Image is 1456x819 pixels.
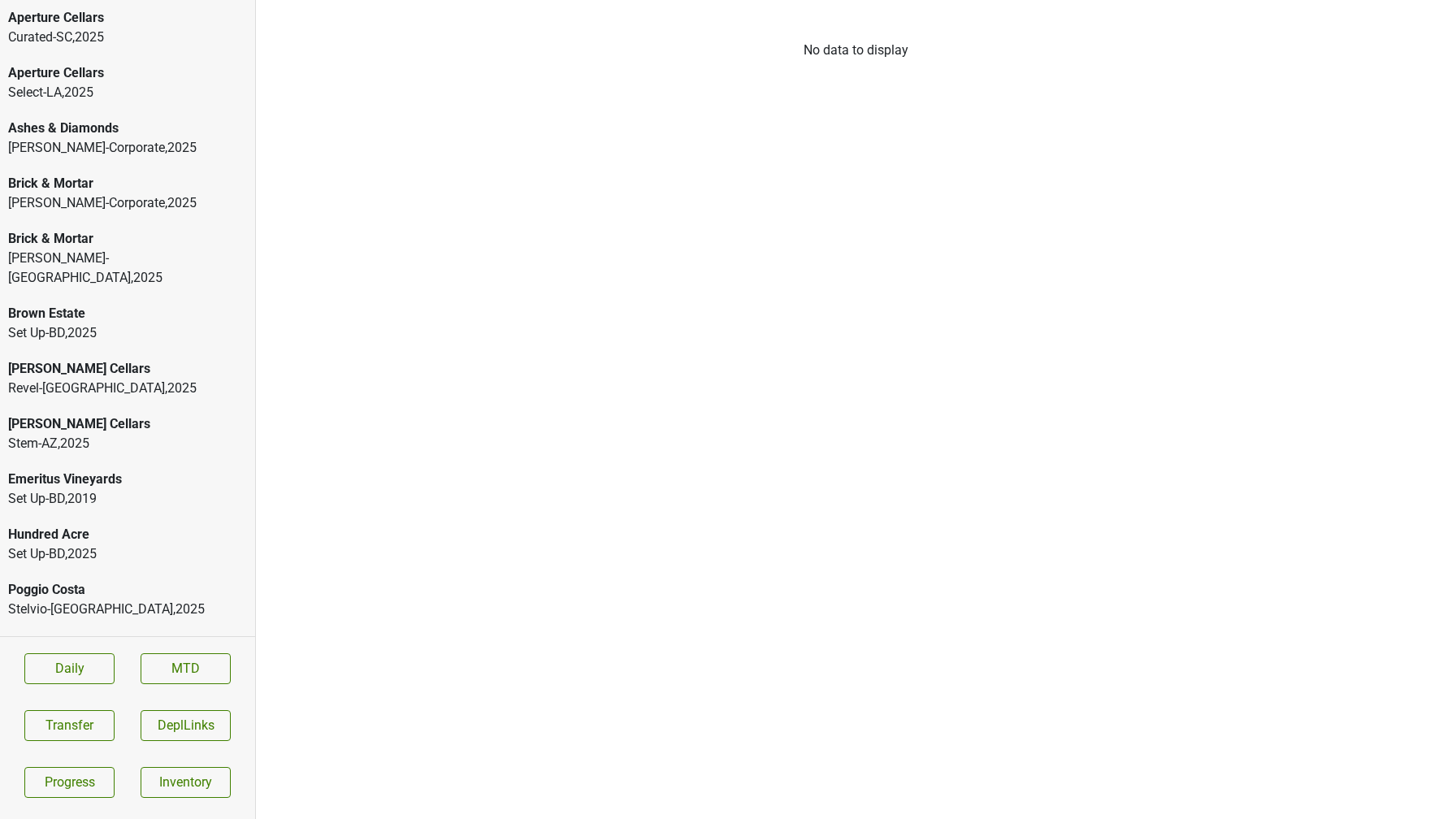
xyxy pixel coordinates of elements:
[8,434,247,453] div: Stem-AZ , 2025
[8,525,247,544] div: Hundred Acre
[8,8,247,28] div: Aperture Cellars
[8,138,247,158] div: [PERSON_NAME]-Corporate , 2025
[24,653,115,684] a: Daily
[8,379,247,398] div: Revel-[GEOGRAPHIC_DATA] , 2025
[8,83,247,102] div: Select-LA , 2025
[8,359,247,379] div: [PERSON_NAME] Cellars
[8,229,247,249] div: Brick & Mortar
[8,63,247,83] div: Aperture Cellars
[8,544,247,564] div: Set Up-BD , 2025
[8,600,247,619] div: Stelvio-[GEOGRAPHIC_DATA] , 2025
[8,174,247,193] div: Brick & Mortar
[24,767,115,798] a: Progress
[8,323,247,343] div: Set Up-BD , 2025
[8,304,247,323] div: Brown Estate
[8,193,247,213] div: [PERSON_NAME]-Corporate , 2025
[8,489,247,509] div: Set Up-BD , 2019
[141,767,231,798] a: Inventory
[8,470,247,489] div: Emeritus Vineyards
[8,119,247,138] div: Ashes & Diamonds
[24,710,115,741] button: Transfer
[141,653,231,684] a: MTD
[8,249,247,288] div: [PERSON_NAME]-[GEOGRAPHIC_DATA] , 2025
[256,41,1456,60] div: No data to display
[8,28,247,47] div: Curated-SC , 2025
[8,414,247,434] div: [PERSON_NAME] Cellars
[141,710,231,741] button: DeplLinks
[8,580,247,600] div: Poggio Costa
